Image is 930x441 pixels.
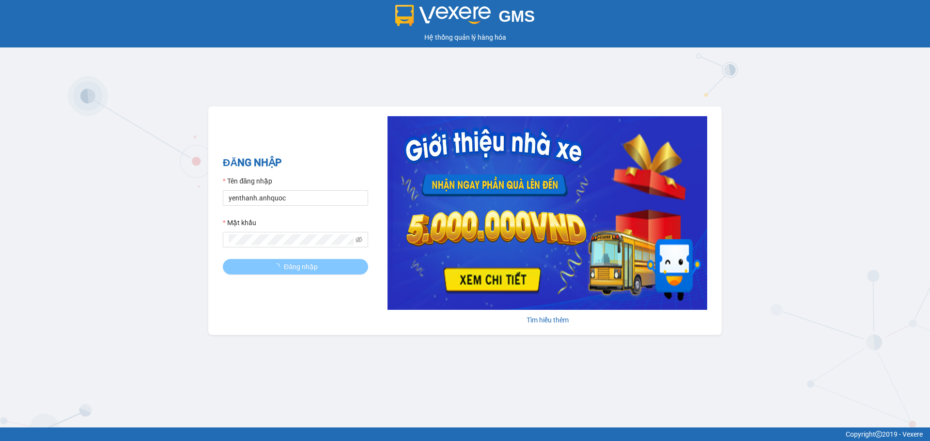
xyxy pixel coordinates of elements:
[223,155,368,171] h2: ĐĂNG NHẬP
[223,217,256,228] label: Mật khẩu
[875,431,882,438] span: copyright
[395,15,535,22] a: GMS
[223,259,368,274] button: Đăng nhập
[273,263,284,270] span: loading
[387,315,707,325] div: Tìm hiểu thêm
[229,234,354,245] input: Mật khẩu
[498,7,535,25] span: GMS
[223,190,368,206] input: Tên đăng nhập
[2,32,928,43] div: Hệ thống quản lý hàng hóa
[223,176,272,186] label: Tên đăng nhập
[356,236,362,243] span: eye-invisible
[284,261,318,272] span: Đăng nhập
[387,116,707,310] img: banner-0
[7,429,923,440] div: Copyright 2019 - Vexere
[395,5,491,26] img: logo 2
